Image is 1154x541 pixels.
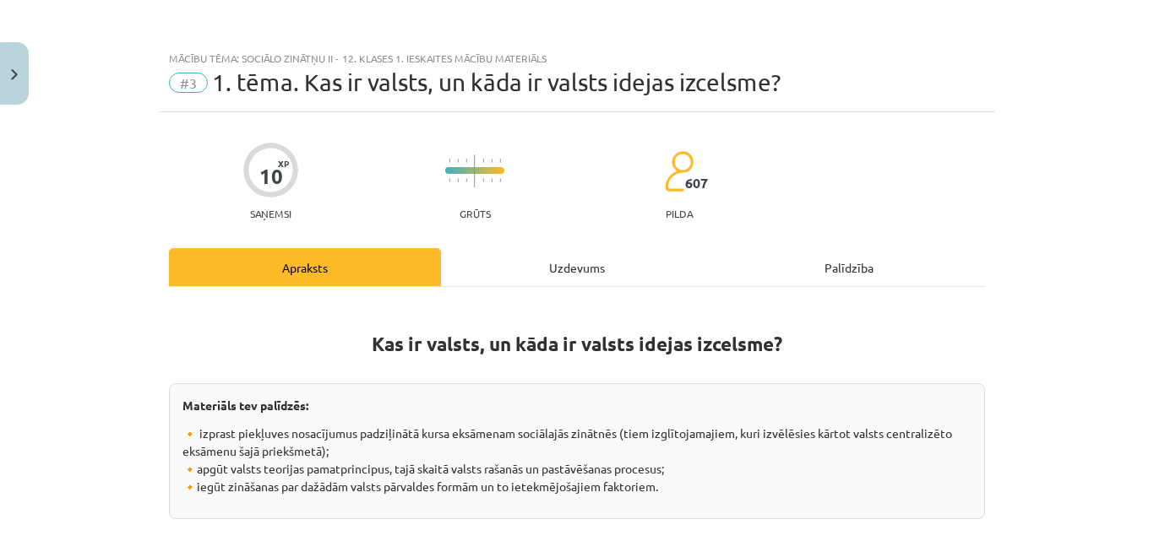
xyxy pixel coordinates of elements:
img: students-c634bb4e5e11cddfef0936a35e636f08e4e9abd3cc4e673bd6f9a4125e45ecb1.svg [664,150,694,192]
div: 10 [259,165,283,188]
img: icon-short-line-57e1e144782c952c97e751825c79c345078a6d821885a25fce030b3d8c18986b.svg [457,159,459,163]
img: icon-short-line-57e1e144782c952c97e751825c79c345078a6d821885a25fce030b3d8c18986b.svg [491,178,493,182]
img: icon-short-line-57e1e144782c952c97e751825c79c345078a6d821885a25fce030b3d8c18986b.svg [499,159,501,163]
p: 🔸 izprast piekļuves nosacījumus padziļinātā kursa eksāmenam sociālajās zinātnēs (tiem izglītojama... [182,425,972,495]
img: icon-short-line-57e1e144782c952c97e751825c79c345078a6d821885a25fce030b3d8c18986b.svg [499,178,501,182]
div: Uzdevums [441,248,713,286]
img: icon-short-line-57e1e144782c952c97e751825c79c345078a6d821885a25fce030b3d8c18986b.svg [465,178,467,182]
div: Palīdzība [713,248,985,286]
img: icon-short-line-57e1e144782c952c97e751825c79c345078a6d821885a25fce030b3d8c18986b.svg [482,159,484,163]
p: Grūts [460,208,491,219]
strong: Materiāls tev palīdzēs: [182,398,308,413]
img: icon-short-line-57e1e144782c952c97e751825c79c345078a6d821885a25fce030b3d8c18986b.svg [449,159,450,163]
img: icon-close-lesson-0947bae3869378f0d4975bcd49f059093ad1ed9edebbc8119c70593378902aed.svg [11,69,18,80]
span: 607 [685,176,708,191]
span: XP [278,159,289,168]
img: icon-short-line-57e1e144782c952c97e751825c79c345078a6d821885a25fce030b3d8c18986b.svg [449,178,450,182]
span: 1. tēma. Kas ir valsts, un kāda ir valsts idejas izcelsme? [212,68,781,96]
div: Apraksts [169,248,441,286]
strong: Kas ir valsts, un kāda ir valsts idejas izcelsme? [372,332,782,356]
img: icon-short-line-57e1e144782c952c97e751825c79c345078a6d821885a25fce030b3d8c18986b.svg [457,178,459,182]
span: #3 [169,73,208,93]
div: Mācību tēma: Sociālo zinātņu ii - 12. klases 1. ieskaites mācību materiāls [169,52,985,64]
p: Saņemsi [243,208,298,219]
img: icon-short-line-57e1e144782c952c97e751825c79c345078a6d821885a25fce030b3d8c18986b.svg [491,159,493,163]
img: icon-short-line-57e1e144782c952c97e751825c79c345078a6d821885a25fce030b3d8c18986b.svg [482,178,484,182]
img: icon-short-line-57e1e144782c952c97e751825c79c345078a6d821885a25fce030b3d8c18986b.svg [465,159,467,163]
p: pilda [666,208,693,219]
img: icon-long-line-d9ea69661e0d244f92f715978eff75569469978d946b2353a9bb055b3ed8787d.svg [474,154,476,187]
